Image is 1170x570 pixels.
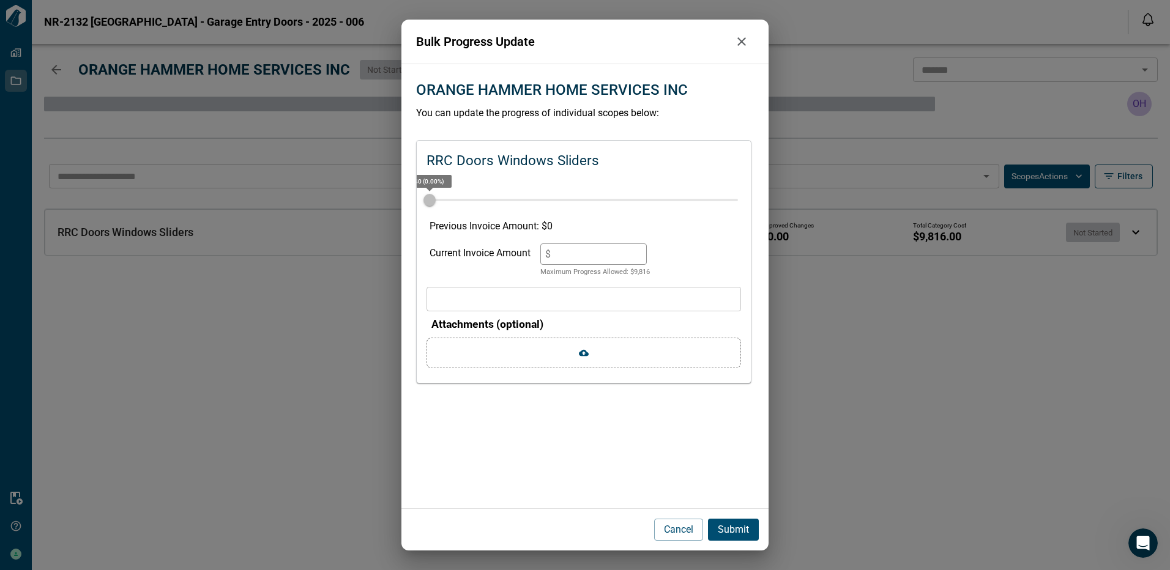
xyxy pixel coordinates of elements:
p: You can update the progress of individual scopes below: [416,106,754,120]
p: Cancel [664,522,693,537]
button: Cancel [654,519,703,541]
p: RRC Doors Windows Sliders [427,150,599,171]
p: Previous Invoice Amount: $ 0 [430,219,738,234]
iframe: Intercom live chat [1128,528,1158,558]
button: Submit [708,519,759,541]
div: Current Invoice Amount [430,243,531,278]
p: Submit [718,522,749,537]
p: Bulk Progress Update [416,32,729,51]
p: ORANGE HAMMER HOME SERVICES INC [416,79,688,101]
p: Attachments (optional) [431,316,741,332]
span: $ [545,248,551,260]
p: Maximum Progress Allowed: $ 9,816 [540,267,650,278]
